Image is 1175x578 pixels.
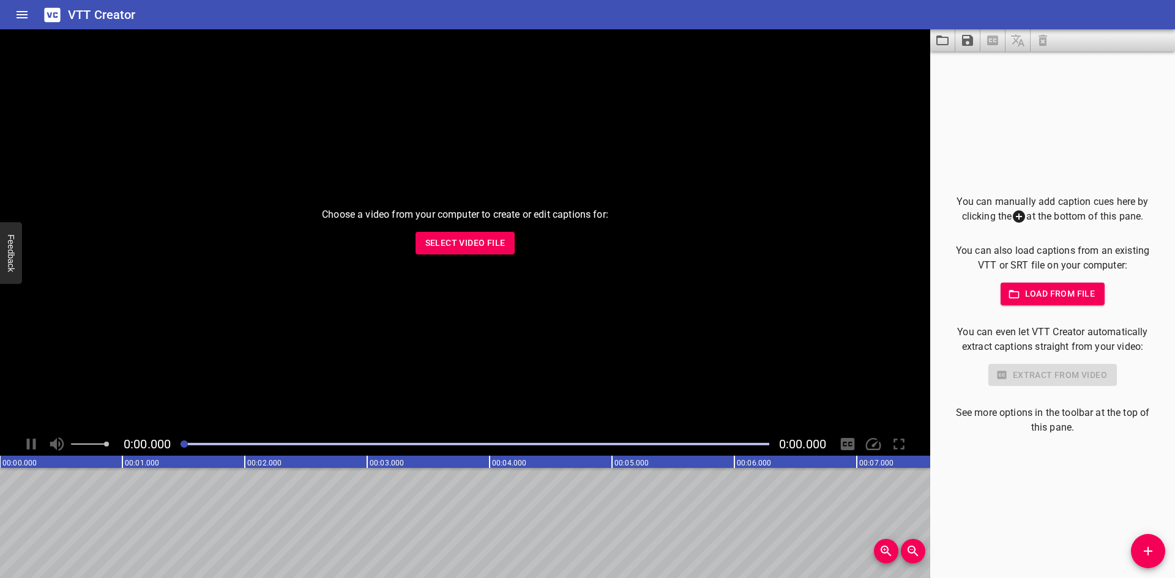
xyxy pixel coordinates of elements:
[370,459,404,467] text: 00:03.000
[836,432,859,456] div: Hide/Show Captions
[1005,29,1031,51] span: Add some captions below, then you can translate them.
[874,539,898,563] button: Zoom In
[1010,286,1095,302] span: Load from file
[247,459,282,467] text: 00:02.000
[950,243,1155,273] p: You can also load captions from an existing VTT or SRT file on your computer:
[950,364,1155,387] div: Select a video in the pane to the left to use this feature
[1131,534,1165,568] button: Add Cue
[901,539,925,563] button: Zoom Out
[425,235,505,251] span: Select Video File
[181,443,769,445] div: Play progress
[950,406,1155,435] p: See more options in the toolbar at the top of this pane.
[980,29,1005,51] span: Select a video in the pane to the left, then you can automatically extract captions.
[930,29,955,51] button: Load captions from file
[935,33,950,48] svg: Load captions from file
[887,432,911,456] div: Toggle Full Screen
[416,232,515,254] button: Select Video File
[950,195,1155,224] p: You can manually add caption cues here by clicking the at the bottom of this pane.
[125,459,159,467] text: 00:01.000
[960,33,975,48] svg: Save captions to file
[492,459,526,467] text: 00:04.000
[124,437,171,451] span: Current Time
[1001,283,1105,305] button: Load from file
[779,437,826,451] span: Video Duration
[859,459,893,467] text: 00:07.000
[322,207,608,222] p: Choose a video from your computer to create or edit captions for:
[68,5,136,24] h6: VTT Creator
[2,459,37,467] text: 00:00.000
[614,459,649,467] text: 00:05.000
[950,325,1155,354] p: You can even let VTT Creator automatically extract captions straight from your video:
[737,459,771,467] text: 00:06.000
[955,29,980,51] button: Save captions to file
